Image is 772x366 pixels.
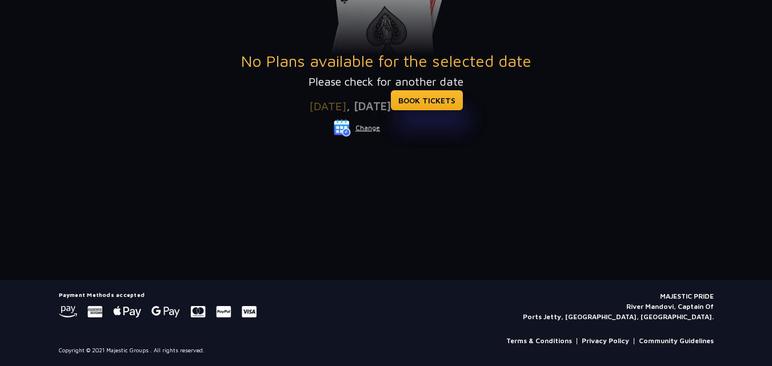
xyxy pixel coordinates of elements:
p: Copyright © 2021 Majestic Groups . All rights reserved. [59,346,205,355]
p: Please check for another date [59,73,714,90]
p: MAJESTIC PRIDE River Mandovi, Captain Of Ports Jetty, [GEOGRAPHIC_DATA], [GEOGRAPHIC_DATA]. [523,291,714,322]
span: [DATE] [309,99,346,112]
a: Community Guidelines [639,336,714,346]
a: Terms & Conditions [506,336,572,346]
h3: No Plans available for the selected date [59,51,714,71]
a: Privacy Policy [582,336,629,346]
span: , [DATE] [346,99,391,112]
h5: Payment Methods accepted [59,291,257,298]
button: Change [333,119,381,137]
a: BOOK TICKETS [391,90,463,110]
